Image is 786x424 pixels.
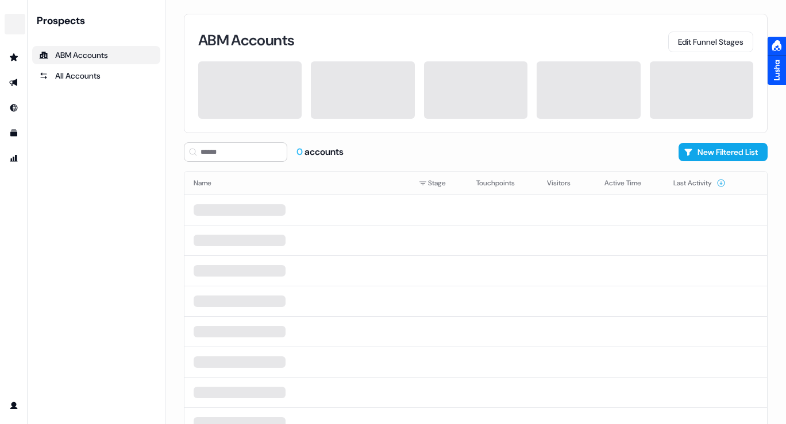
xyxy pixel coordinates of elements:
button: New Filtered List [679,143,768,161]
button: Active Time [604,173,655,193]
button: Edit Funnel Stages [668,32,753,52]
a: Go to templates [5,124,23,142]
a: Go to profile [5,396,23,415]
h3: ABM Accounts [198,33,294,48]
span: 0 [296,146,305,158]
a: Go to attribution [5,149,23,168]
a: All accounts [32,67,160,85]
div: Stage [419,177,458,189]
div: All Accounts [39,70,153,81]
a: ABM Accounts [32,46,160,64]
div: accounts [296,146,344,158]
div: Prospects [37,14,160,28]
button: Last Activity [673,173,726,193]
a: Go to prospects [5,48,23,67]
button: Touchpoints [476,173,529,193]
a: Go to Inbound [5,99,23,117]
th: Name [184,172,410,195]
a: Go to outbound experience [5,73,23,92]
button: Visitors [547,173,584,193]
div: ABM Accounts [39,49,153,61]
